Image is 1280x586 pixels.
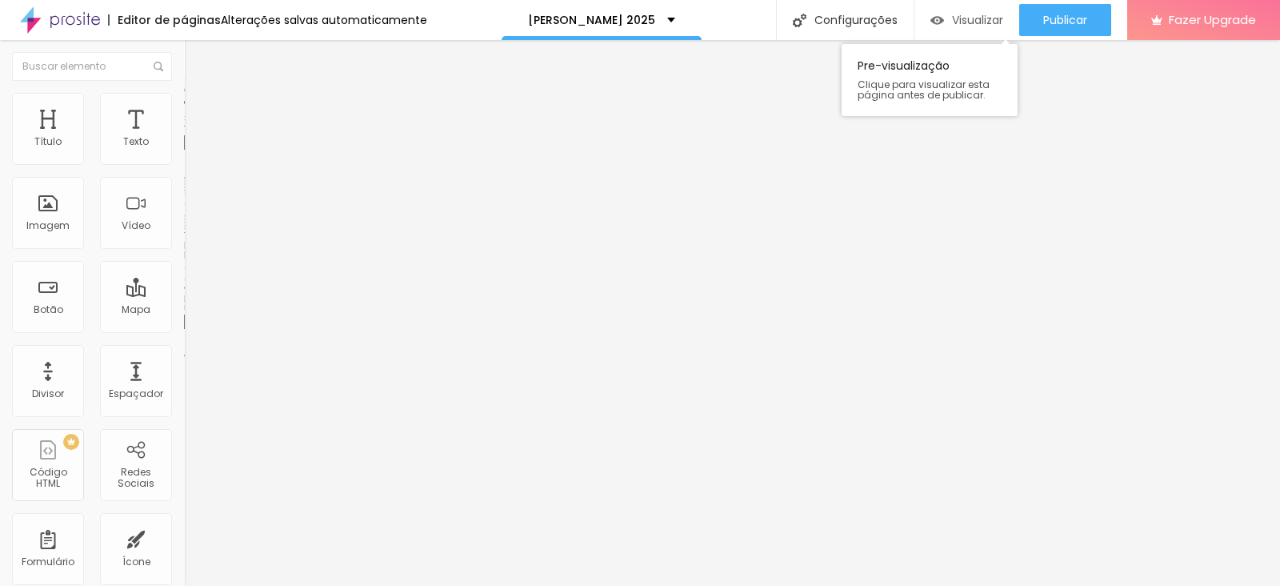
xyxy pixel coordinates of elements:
[34,136,62,147] div: Título
[154,62,163,71] img: Icone
[842,44,1018,116] div: Pre-visualização
[34,304,63,315] div: Botão
[12,52,172,81] input: Buscar elemento
[952,14,1003,26] span: Visualizar
[26,220,70,231] div: Imagem
[32,388,64,399] div: Divisor
[793,14,806,27] img: Icone
[109,388,163,399] div: Espaçador
[184,40,1280,586] iframe: Editor
[122,304,150,315] div: Mapa
[123,136,149,147] div: Texto
[16,467,79,490] div: Código HTML
[528,14,655,26] p: [PERSON_NAME] 2025
[1019,4,1111,36] button: Publicar
[22,556,74,568] div: Formulário
[858,79,1002,100] span: Clique para visualizar esta página antes de publicar.
[930,14,944,27] img: view-1.svg
[1043,14,1087,26] span: Publicar
[1169,13,1256,26] span: Fazer Upgrade
[108,14,221,26] div: Editor de páginas
[122,556,150,568] div: Ícone
[122,220,150,231] div: Vídeo
[104,467,167,490] div: Redes Sociais
[914,4,1019,36] button: Visualizar
[221,14,427,26] div: Alterações salvas automaticamente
